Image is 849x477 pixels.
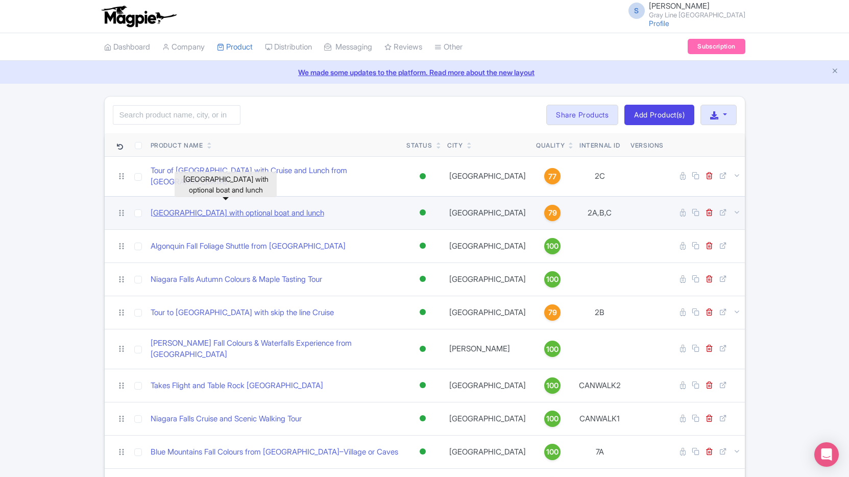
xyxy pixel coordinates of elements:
a: Add Product(s) [624,105,694,125]
a: [PERSON_NAME] Fall Colours & Waterfalls Experience from [GEOGRAPHIC_DATA] [151,338,399,361]
a: 100 [536,444,569,460]
td: CANWALK1 [573,402,626,435]
a: [GEOGRAPHIC_DATA] with optional boat and lunch [151,207,324,219]
a: Tour of [GEOGRAPHIC_DATA] with Cruise and Lunch from [GEOGRAPHIC_DATA] [151,165,399,188]
span: 79 [548,207,557,219]
a: Other [434,33,463,61]
td: CANWALK2 [573,369,626,402]
span: S [628,3,645,19]
td: [GEOGRAPHIC_DATA] [443,263,532,296]
a: Share Products [546,105,618,125]
td: 2B [573,296,626,329]
button: Close announcement [831,66,839,78]
a: Distribution [265,33,312,61]
a: Tour to [GEOGRAPHIC_DATA] with skip the line Cruise [151,307,334,319]
a: 100 [536,411,569,427]
div: Active [418,378,428,393]
td: [GEOGRAPHIC_DATA] [443,369,532,402]
a: 100 [536,377,569,394]
a: Subscription [688,39,745,54]
span: 100 [546,413,559,424]
span: [PERSON_NAME] [649,1,710,11]
div: Open Intercom Messenger [814,442,839,467]
a: S [PERSON_NAME] Gray Line [GEOGRAPHIC_DATA] [622,2,745,18]
div: Quality [536,141,565,150]
span: 100 [546,274,559,285]
div: Active [418,169,428,184]
a: 100 [536,271,569,288]
div: Active [418,342,428,356]
a: Messaging [324,33,372,61]
a: 100 [536,238,569,254]
td: [GEOGRAPHIC_DATA] [443,196,532,229]
div: Status [406,141,432,150]
a: Niagara Falls Autumn Colours & Maple Tasting Tour [151,274,322,285]
td: [PERSON_NAME] [443,329,532,369]
div: [GEOGRAPHIC_DATA] with optional boat and lunch [175,172,277,197]
a: 79 [536,304,569,321]
a: We made some updates to the platform. Read more about the new layout [6,67,843,78]
div: Product Name [151,141,203,150]
a: 100 [536,341,569,357]
span: 100 [546,446,559,458]
div: Active [418,411,428,426]
div: Active [418,205,428,220]
a: Dashboard [104,33,150,61]
td: [GEOGRAPHIC_DATA] [443,296,532,329]
a: Niagara Falls Cruise and Scenic Walking Tour [151,413,302,425]
div: City [447,141,463,150]
a: 79 [536,205,569,221]
a: Takes Flight and Table Rock [GEOGRAPHIC_DATA] [151,380,323,392]
td: [GEOGRAPHIC_DATA] [443,229,532,263]
td: 2C [573,156,626,196]
input: Search product name, city, or interal id [113,105,240,125]
a: Blue Mountains Fall Colours from [GEOGRAPHIC_DATA]–Village or Caves [151,446,398,458]
td: [GEOGRAPHIC_DATA] [443,156,532,196]
span: 100 [546,344,559,355]
td: [GEOGRAPHIC_DATA] [443,435,532,468]
a: Reviews [384,33,422,61]
span: 79 [548,307,557,318]
td: 7A [573,435,626,468]
div: Active [418,238,428,253]
a: Profile [649,19,669,28]
a: Product [217,33,253,61]
a: Company [162,33,205,61]
span: 77 [548,171,556,182]
a: Algonquin Fall Foliage Shuttle from [GEOGRAPHIC_DATA] [151,241,346,252]
th: Versions [626,133,668,157]
span: 100 [546,241,559,252]
a: 77 [536,168,569,184]
span: 100 [546,380,559,391]
div: Active [418,444,428,459]
div: Active [418,305,428,320]
td: 2A,B,C [573,196,626,229]
img: logo-ab69f6fb50320c5b225c76a69d11143b.png [99,5,178,28]
div: Active [418,272,428,287]
small: Gray Line [GEOGRAPHIC_DATA] [649,12,745,18]
td: [GEOGRAPHIC_DATA] [443,402,532,435]
th: Internal ID [573,133,626,157]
